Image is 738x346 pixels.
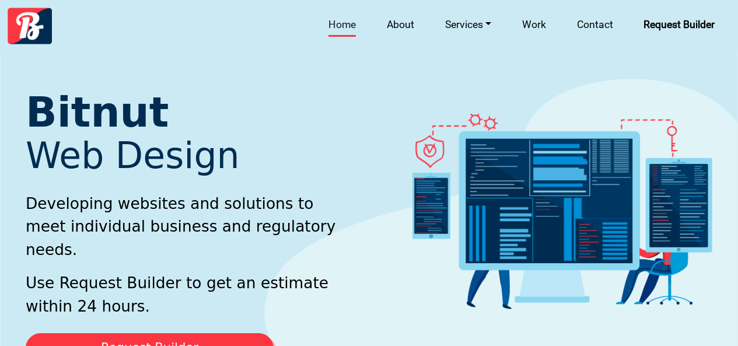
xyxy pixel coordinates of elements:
[639,15,720,35] a: Request Builder
[26,271,356,317] p: Use Request Builder to get an estimate within 24 hours.
[382,15,419,35] a: About
[440,15,496,35] a: Services
[26,192,356,261] p: Developing websites and solutions to meet individual business and regulatory needs.
[323,15,361,35] a: Home
[26,135,240,177] span: Web Design
[8,8,52,44] img: Bitnut home
[572,15,618,35] a: Contact
[517,15,551,35] a: Work
[26,92,356,176] h1: Bitnut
